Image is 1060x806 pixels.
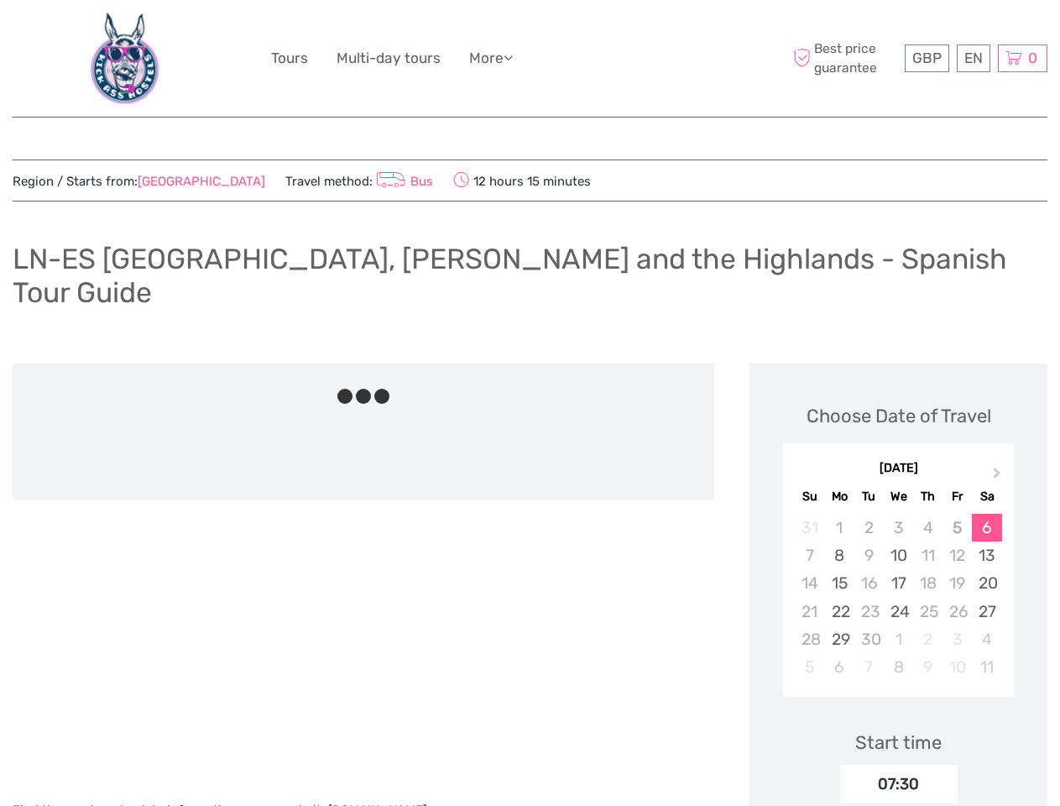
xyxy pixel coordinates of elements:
div: Choose Monday, September 29th, 2025 [825,625,854,653]
div: Not available Tuesday, September 30th, 2025 [854,625,884,653]
div: Not available Tuesday, September 16th, 2025 [854,569,884,597]
div: Not available Friday, September 5th, 2025 [943,514,972,542]
button: Next Month [985,464,1012,491]
div: Not available Friday, October 3rd, 2025 [943,625,972,653]
div: Mo [825,485,854,508]
div: Not available Thursday, October 2nd, 2025 [913,625,943,653]
span: 12 hours 15 minutes [453,169,591,192]
div: Choose Saturday, September 20th, 2025 [972,569,1001,597]
div: EN [957,44,990,72]
div: 07:30 [840,765,958,803]
div: Not available Tuesday, October 7th, 2025 [854,653,884,681]
div: Choose Monday, September 15th, 2025 [825,569,854,597]
div: Not available Tuesday, September 2nd, 2025 [854,514,884,542]
div: Not available Sunday, August 31st, 2025 [795,514,824,542]
div: Choose Monday, October 6th, 2025 [825,653,854,681]
div: Not available Sunday, September 28th, 2025 [795,625,824,653]
div: Choose Wednesday, September 24th, 2025 [884,598,913,625]
span: Travel method: [285,169,433,192]
div: Choose Wednesday, October 8th, 2025 [884,653,913,681]
img: 660-bd12cdf7-bf22-40b3-a2d0-3f373e959a83_logo_big.jpg [79,13,170,104]
div: Not available Sunday, October 5th, 2025 [795,653,824,681]
span: Best price guarantee [789,39,901,76]
div: Fr [943,485,972,508]
span: GBP [912,50,942,66]
div: Not available Monday, September 1st, 2025 [825,514,854,542]
div: Not available Thursday, September 25th, 2025 [913,598,943,625]
div: Not available Thursday, September 11th, 2025 [913,542,943,569]
div: Choose Date of Travel [807,403,991,429]
div: Not available Thursday, September 4th, 2025 [913,514,943,542]
div: Not available Sunday, September 21st, 2025 [795,598,824,625]
a: Tours [271,46,308,71]
div: Not available Friday, September 12th, 2025 [943,542,972,569]
div: [DATE] [783,460,1014,478]
div: Not available Sunday, September 7th, 2025 [795,542,824,569]
div: Choose Saturday, September 13th, 2025 [972,542,1001,569]
div: Choose Saturday, September 27th, 2025 [972,598,1001,625]
h1: LN-ES [GEOGRAPHIC_DATA], [PERSON_NAME] and the Highlands - Spanish Tour Guide [13,242,1047,310]
div: Su [795,485,824,508]
div: Not available Friday, September 19th, 2025 [943,569,972,597]
span: 0 [1026,50,1040,66]
div: Choose Wednesday, September 17th, 2025 [884,569,913,597]
div: Not available Tuesday, September 9th, 2025 [854,542,884,569]
div: Choose Saturday, October 4th, 2025 [972,625,1001,653]
div: Sa [972,485,1001,508]
span: Region / Starts from: [13,173,265,191]
a: More [469,46,513,71]
div: month 2025-09 [788,514,1008,681]
div: We [884,485,913,508]
div: Not available Thursday, October 9th, 2025 [913,653,943,681]
div: Start time [855,730,942,756]
a: Multi-day tours [337,46,441,71]
a: Bus [373,174,433,189]
div: Choose Monday, September 8th, 2025 [825,542,854,569]
div: Not available Wednesday, September 3rd, 2025 [884,514,913,542]
div: Not available Friday, September 26th, 2025 [943,598,972,625]
div: Choose Wednesday, October 1st, 2025 [884,625,913,653]
div: Tu [854,485,884,508]
div: Not available Friday, October 10th, 2025 [943,653,972,681]
div: Choose Wednesday, September 10th, 2025 [884,542,913,569]
div: Choose Saturday, October 11th, 2025 [972,653,1001,681]
div: Choose Saturday, September 6th, 2025 [972,514,1001,542]
div: Not available Sunday, September 14th, 2025 [795,569,824,597]
div: Choose Monday, September 22nd, 2025 [825,598,854,625]
a: [GEOGRAPHIC_DATA] [138,174,265,189]
div: Th [913,485,943,508]
div: Not available Thursday, September 18th, 2025 [913,569,943,597]
div: Not available Tuesday, September 23rd, 2025 [854,598,884,625]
